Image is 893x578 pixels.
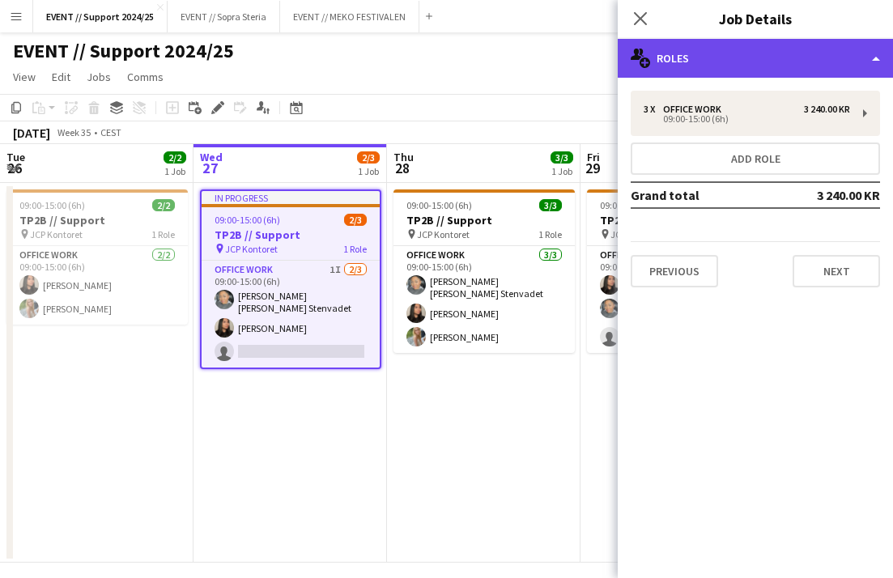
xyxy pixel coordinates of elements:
[587,150,600,164] span: Fri
[587,189,768,353] app-job-card: 09:00-15:00 (6h)2/3TP2B // Support JCP Kontoret1 RoleOffice work1I2/309:00-15:00 (6h)[PERSON_NAME...
[6,246,188,325] app-card-role: Office work2/209:00-15:00 (6h)[PERSON_NAME][PERSON_NAME]
[644,115,850,123] div: 09:00-15:00 (6h)
[280,1,419,32] button: EVENT // MEKO FESTIVALEN
[13,39,234,63] h1: EVENT // Support 2024/25
[198,159,223,177] span: 27
[121,66,170,87] a: Comms
[6,150,25,164] span: Tue
[587,246,768,353] app-card-role: Office work1I2/309:00-15:00 (6h)[PERSON_NAME][PERSON_NAME] [PERSON_NAME] Stenvadet
[151,228,175,240] span: 1 Role
[4,159,25,177] span: 26
[164,165,185,177] div: 1 Job
[644,104,663,115] div: 3 x
[618,39,893,78] div: Roles
[168,1,280,32] button: EVENT // Sopra Steria
[200,189,381,369] app-job-card: In progress09:00-15:00 (6h)2/3TP2B // Support JCP Kontoret1 RoleOffice work1I2/309:00-15:00 (6h)[...
[19,199,85,211] span: 09:00-15:00 (6h)
[225,243,278,255] span: JCP Kontoret
[6,213,188,227] h3: TP2B // Support
[538,228,562,240] span: 1 Role
[53,126,94,138] span: Week 35
[52,70,70,84] span: Edit
[164,151,186,164] span: 2/2
[610,228,663,240] span: JCP Kontoret
[127,70,164,84] span: Comms
[33,1,168,32] button: EVENT // Support 2024/25
[152,199,175,211] span: 2/2
[551,165,572,177] div: 1 Job
[202,191,380,204] div: In progress
[551,151,573,164] span: 3/3
[13,70,36,84] span: View
[357,151,380,164] span: 2/3
[343,243,367,255] span: 1 Role
[80,66,117,87] a: Jobs
[587,213,768,227] h3: TP2B // Support
[417,228,470,240] span: JCP Kontoret
[13,125,50,141] div: [DATE]
[215,214,280,226] span: 09:00-15:00 (6h)
[6,66,42,87] a: View
[393,189,575,353] app-job-card: 09:00-15:00 (6h)3/3TP2B // Support JCP Kontoret1 RoleOffice work3/309:00-15:00 (6h)[PERSON_NAME] ...
[202,227,380,242] h3: TP2B // Support
[406,199,472,211] span: 09:00-15:00 (6h)
[585,159,600,177] span: 29
[393,150,414,164] span: Thu
[358,165,379,177] div: 1 Job
[631,255,718,287] button: Previous
[631,182,778,208] td: Grand total
[600,199,665,211] span: 09:00-15:00 (6h)
[6,189,188,325] app-job-card: 09:00-15:00 (6h)2/2TP2B // Support JCP Kontoret1 RoleOffice work2/209:00-15:00 (6h)[PERSON_NAME][...
[804,104,850,115] div: 3 240.00 KR
[202,261,380,368] app-card-role: Office work1I2/309:00-15:00 (6h)[PERSON_NAME] [PERSON_NAME] Stenvadet[PERSON_NAME]
[344,214,367,226] span: 2/3
[30,228,83,240] span: JCP Kontoret
[100,126,121,138] div: CEST
[200,150,223,164] span: Wed
[631,142,880,175] button: Add role
[539,199,562,211] span: 3/3
[45,66,77,87] a: Edit
[393,213,575,227] h3: TP2B // Support
[793,255,880,287] button: Next
[87,70,111,84] span: Jobs
[391,159,414,177] span: 28
[618,8,893,29] h3: Job Details
[663,104,728,115] div: Office work
[393,246,575,353] app-card-role: Office work3/309:00-15:00 (6h)[PERSON_NAME] [PERSON_NAME] Stenvadet[PERSON_NAME][PERSON_NAME]
[778,182,880,208] td: 3 240.00 KR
